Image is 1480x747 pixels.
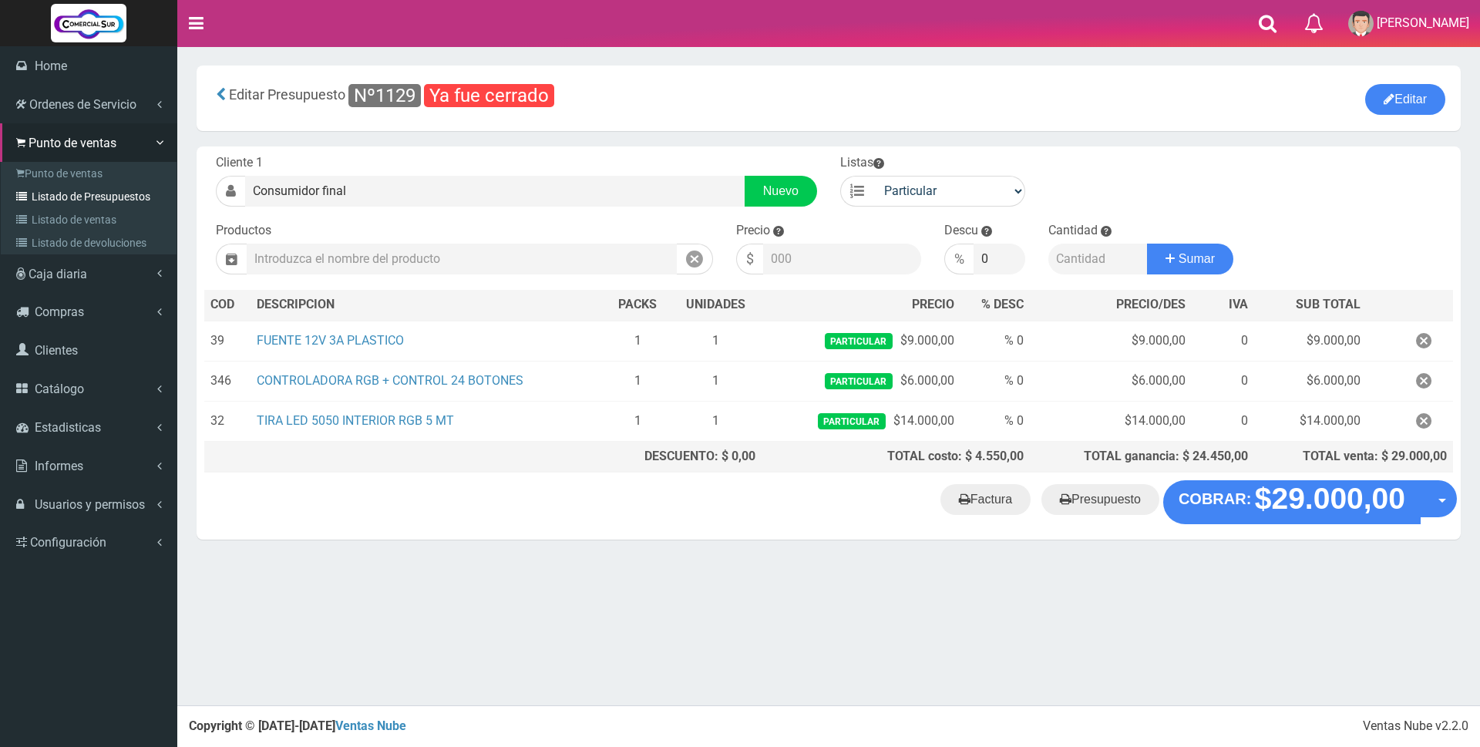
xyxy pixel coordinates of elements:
td: 1 [670,361,762,401]
div: $ [736,244,763,274]
span: Caja diaria [29,267,87,281]
th: PACKS [605,290,670,321]
td: % 0 [960,321,1030,362]
th: COD [204,290,251,321]
input: 000 [763,244,921,274]
td: % 0 [960,361,1030,401]
button: Editar [1365,84,1445,115]
a: Presupuesto [1041,484,1159,515]
strong: Copyright © [DATE]-[DATE] [189,718,406,733]
span: Punto de ventas [29,136,116,150]
span: PRECIO [912,296,954,314]
td: 39 [204,321,251,362]
span: Usuarios y permisos [35,497,145,512]
td: $6.000,00 [1030,361,1192,401]
a: CONTROLADORA RGB + CONTROL 24 BOTONES [257,373,523,388]
span: Editar Presupuesto [229,86,345,103]
a: TIRA LED 5050 INTERIOR RGB 5 MT [257,413,454,428]
span: Particular [818,413,885,429]
span: Compras [35,305,84,319]
input: Consumidor Final [245,176,745,207]
a: Factura [940,484,1031,515]
td: 1 [605,321,670,362]
td: $9.000,00 [762,321,960,362]
label: Cantidad [1048,222,1098,240]
td: $9.000,00 [1030,321,1192,362]
span: Home [35,59,67,73]
td: 0 [1192,401,1254,441]
td: $14.000,00 [1030,401,1192,441]
a: Listado de Presupuestos [5,185,177,208]
span: Ordenes de Servicio [29,97,136,112]
span: IVA [1229,297,1248,311]
img: Logo grande [51,4,126,42]
a: Listado de devoluciones [5,231,177,254]
span: SUB TOTAL [1296,296,1361,314]
span: Particular [825,373,892,389]
a: FUENTE 12V 3A PLASTICO [257,333,404,348]
button: COBRAR: $29.000,00 [1163,480,1421,523]
button: Sumar [1147,244,1233,274]
td: $6.000,00 [1254,361,1367,401]
div: Ventas Nube v2.2.0 [1363,718,1468,735]
td: 346 [204,361,251,401]
label: Cliente 1 [216,154,263,172]
td: $9.000,00 [1254,321,1367,362]
input: 000 [974,244,1025,274]
td: $14.000,00 [1254,401,1367,441]
a: Ventas Nube [335,718,406,733]
span: PRECIO/DES [1116,297,1186,311]
a: Nuevo [745,176,817,207]
span: Ya fue cerrado [424,84,554,107]
div: TOTAL costo: $ 4.550,00 [768,448,1024,466]
span: % DESC [981,297,1024,311]
td: 0 [1192,361,1254,401]
input: Introduzca el nombre del producto [247,244,677,274]
a: Punto de ventas [5,162,177,185]
span: Informes [35,459,83,473]
div: TOTAL ganancia: $ 24.450,00 [1036,448,1248,466]
label: Productos [216,222,271,240]
td: 0 [1192,321,1254,362]
td: 1 [605,401,670,441]
td: 32 [204,401,251,441]
span: [PERSON_NAME] [1377,15,1469,30]
input: Cantidad [1048,244,1148,274]
span: Configuración [30,535,106,550]
strong: $29.000,00 [1255,483,1405,516]
span: CRIPCION [279,297,335,311]
div: DESCUENTO: $ 0,00 [611,448,755,466]
span: Clientes [35,343,78,358]
td: $6.000,00 [762,361,960,401]
th: DES [251,290,605,321]
label: Listas [840,154,884,172]
strong: COBRAR: [1179,490,1251,507]
span: Nº1129 [348,84,421,107]
label: Descu [944,222,978,240]
label: Precio [736,222,770,240]
td: % 0 [960,401,1030,441]
span: Estadisticas [35,420,101,435]
th: UNIDADES [670,290,762,321]
td: 1 [605,361,670,401]
span: Particular [825,333,892,349]
td: 1 [670,401,762,441]
span: Catálogo [35,382,84,396]
td: $14.000,00 [762,401,960,441]
a: Listado de ventas [5,208,177,231]
img: User Image [1348,11,1374,36]
span: Sumar [1179,252,1215,265]
div: TOTAL venta: $ 29.000,00 [1260,448,1447,466]
div: % [944,244,974,274]
td: 1 [670,321,762,362]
